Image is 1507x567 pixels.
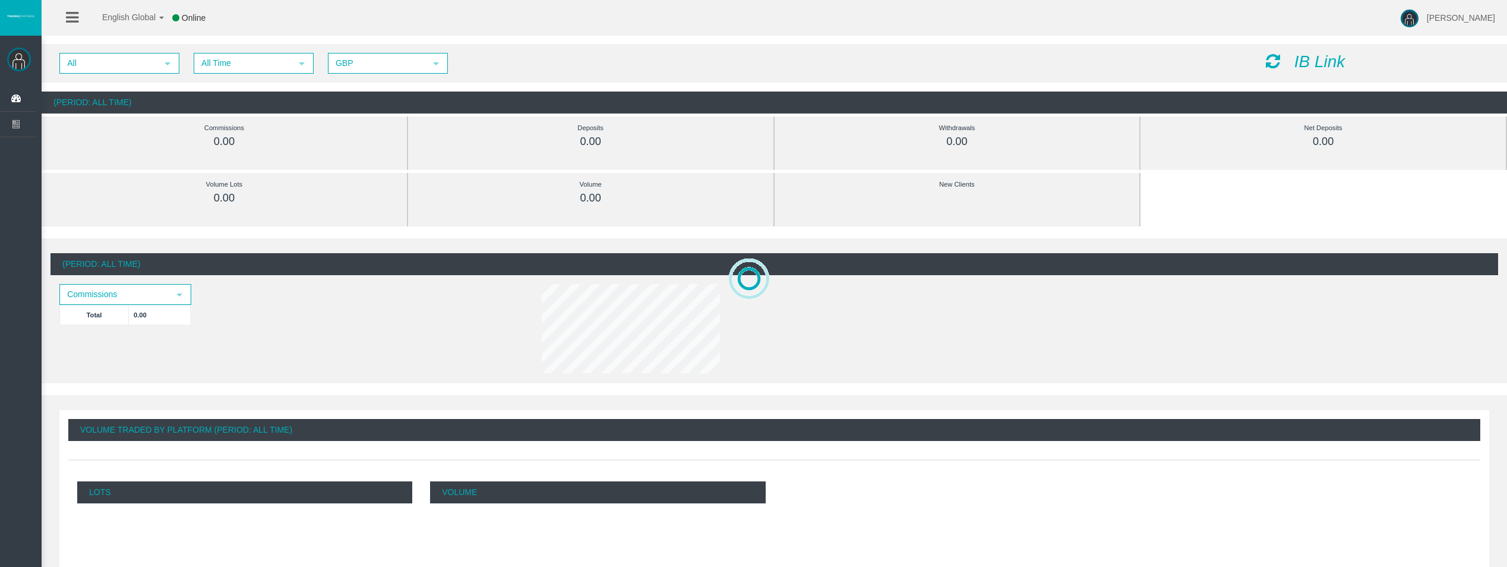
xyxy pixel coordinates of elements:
[435,121,747,135] div: Deposits
[6,14,36,18] img: logo.svg
[431,59,441,68] span: select
[68,135,380,149] div: 0.00
[50,253,1498,275] div: (Period: All Time)
[68,178,380,191] div: Volume Lots
[61,285,169,304] span: Commissions
[68,191,380,205] div: 0.00
[77,481,412,503] p: Lots
[1167,121,1479,135] div: Net Deposits
[42,92,1507,114] div: (Period: All Time)
[435,191,747,205] div: 0.00
[1401,10,1418,27] img: user-image
[297,59,307,68] span: select
[801,121,1113,135] div: Withdrawals
[68,121,380,135] div: Commissions
[329,54,425,73] span: GBP
[435,178,747,191] div: Volume
[182,13,206,23] span: Online
[175,290,184,300] span: select
[801,135,1113,149] div: 0.00
[1427,13,1495,23] span: [PERSON_NAME]
[68,419,1480,441] div: Volume Traded By Platform (Period: All Time)
[129,305,191,325] td: 0.00
[87,12,156,22] span: English Global
[1266,53,1280,70] i: Reload Dashboard
[61,54,157,73] span: All
[60,305,129,325] td: Total
[801,178,1113,191] div: New Clients
[430,481,765,503] p: Volume
[1167,135,1479,149] div: 0.00
[1294,52,1345,71] i: IB Link
[435,135,747,149] div: 0.00
[195,54,291,73] span: All Time
[163,59,172,68] span: select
